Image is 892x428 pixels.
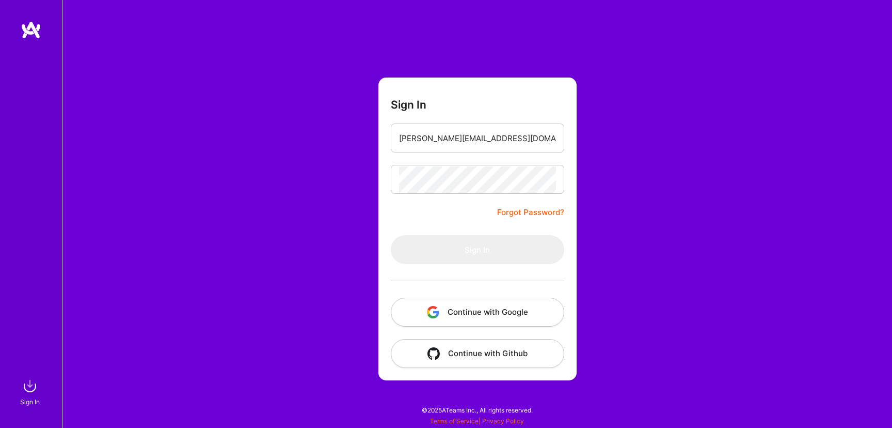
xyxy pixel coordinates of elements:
[427,306,439,318] img: icon
[497,206,564,219] a: Forgot Password?
[21,21,41,39] img: logo
[62,397,892,423] div: © 2025 ATeams Inc., All rights reserved.
[391,298,564,327] button: Continue with Google
[482,417,524,425] a: Privacy Policy
[391,339,564,368] button: Continue with Github
[20,376,40,396] img: sign in
[20,396,40,407] div: Sign In
[22,376,40,407] a: sign inSign In
[391,235,564,264] button: Sign In
[430,417,524,425] span: |
[391,98,426,111] h3: Sign In
[430,417,479,425] a: Terms of Service
[427,347,440,360] img: icon
[399,125,556,151] input: Email...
